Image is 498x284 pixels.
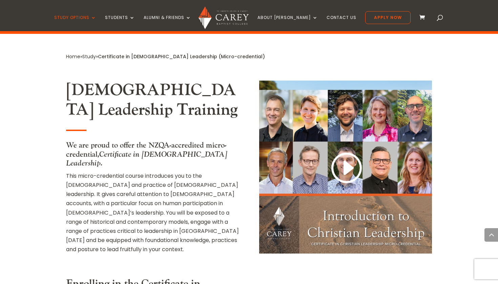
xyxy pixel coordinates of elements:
[54,15,96,31] a: Study Options
[66,141,239,171] h4: We are proud to offer the NZQA-accredited micro-credential,
[365,11,411,24] a: Apply Now
[144,15,191,31] a: Alumni & Friends
[257,15,318,31] a: About [PERSON_NAME]
[66,53,80,60] a: Home
[327,15,356,31] a: Contact Us
[66,171,239,254] p: This micro-credential course introduces you to the [DEMOGRAPHIC_DATA] and practice of [DEMOGRAPHI...
[98,53,265,60] span: Certificate in [DEMOGRAPHIC_DATA] Leadership (Micro-credential)
[82,53,96,60] a: Study
[66,149,227,168] em: Certificate in [DEMOGRAPHIC_DATA] Leadership.
[66,53,265,60] span: » »
[105,15,135,31] a: Students
[66,81,239,123] h2: [DEMOGRAPHIC_DATA] Leadership Training
[199,6,248,29] img: Carey Baptist College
